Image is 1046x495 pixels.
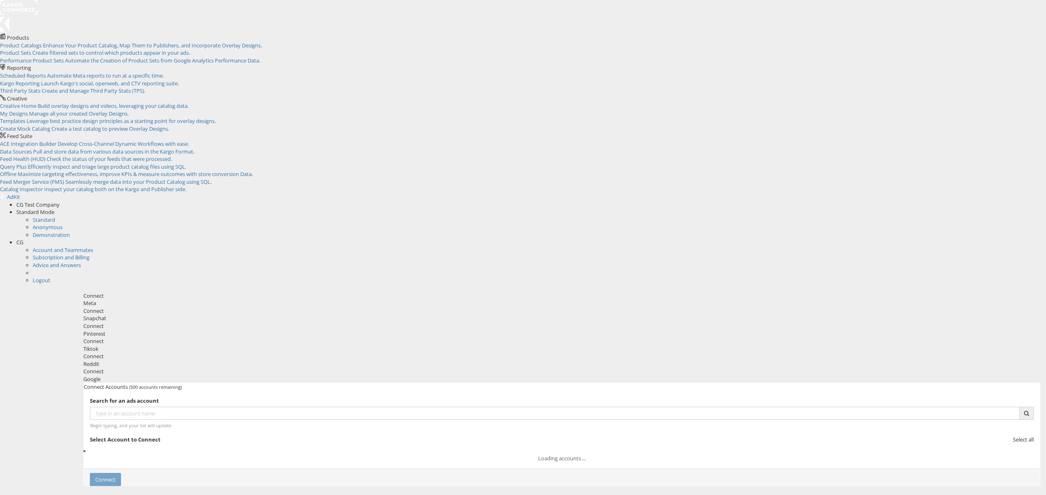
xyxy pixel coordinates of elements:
div: Connect [83,352,1040,360]
span: Pull and store data from various data sources in the Kargo Format. [33,148,194,155]
span: Feed Suite [7,132,32,140]
div: Connect [83,292,1040,300]
span: Connect Accounts [84,383,128,390]
a: Demonstration [33,231,70,239]
a: Account and Teammates [33,246,93,254]
div: Connect [83,368,1040,375]
span: (500 accounts remaining) [129,384,182,390]
span: Launch Kargo's social, openweb, and CTV reporting suite. [41,80,179,87]
span: Automate the Creation of Product Sets from Google Analytics Performance Data. [65,57,260,64]
span: Products [7,34,29,41]
span: Leverage best practice design principles as a starting point for overlay designs. [27,117,216,125]
strong: Search for an ads account [90,397,159,404]
div: Connect [83,307,1040,315]
strong: Select Account to Connect [90,436,161,443]
span: Create and Manage Third Party Stats (TPS). [42,87,145,94]
span: Seamlessly merge data into your Product Catalog using SQL. [65,178,212,185]
a: Anonymous [33,223,63,231]
div: Pinterest [83,330,1040,338]
div: Loading accounts ... [90,455,1034,462]
span: Create a test catalog to preview Overlay Designs. [51,125,169,132]
span: Check the status of your feeds that were processed. [47,155,172,163]
input: Type in an account name [90,407,1020,420]
span: CG Test Company [16,201,60,208]
span: Inspect your catalog both on the Kargo and Publisher side. [44,185,186,193]
span: Create filtered sets to control which products appear in your ads. [32,49,190,56]
span: AdKit [7,193,20,201]
span: Standard Mode [16,208,54,216]
div: Tiktok [83,345,1040,353]
span: Creative [7,95,27,102]
span: Select all [1013,436,1034,443]
div: Begin typing, and your list will update [90,422,1033,428]
span: Efficiently inspect and triage large product catalog files using SQL. [28,163,186,170]
span: Build overlay designs and videos, leveraging your catalog data. [38,102,189,109]
span: CG [16,239,23,246]
a: Advice and Answers [33,261,81,269]
a: Subscription and Billing [33,254,89,261]
div: Connect [83,337,1040,345]
a: Standard [33,216,55,223]
div: Snapchat [83,314,1040,322]
div: Reddit [83,360,1040,368]
div: Google [83,375,1040,383]
span: Maximize targeting effectiveness, improve KPIs & measure outcomes with store conversion Data. [18,170,253,178]
div: Meta [83,299,1040,307]
a: Logout [33,276,50,284]
span: Develop Cross-Channel Dynamic Workflows with ease. [58,140,189,147]
span: Automate Meta reports to run at a specific time. [47,72,164,79]
div: Connect [83,322,1040,330]
span: Reporting [7,64,31,71]
span: Manage all your created Overlay Designs. [29,110,129,117]
span: Enhance Your Product Catalog, Map Them to Publishers, and Incorporate Overlay Designs. [43,42,262,49]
